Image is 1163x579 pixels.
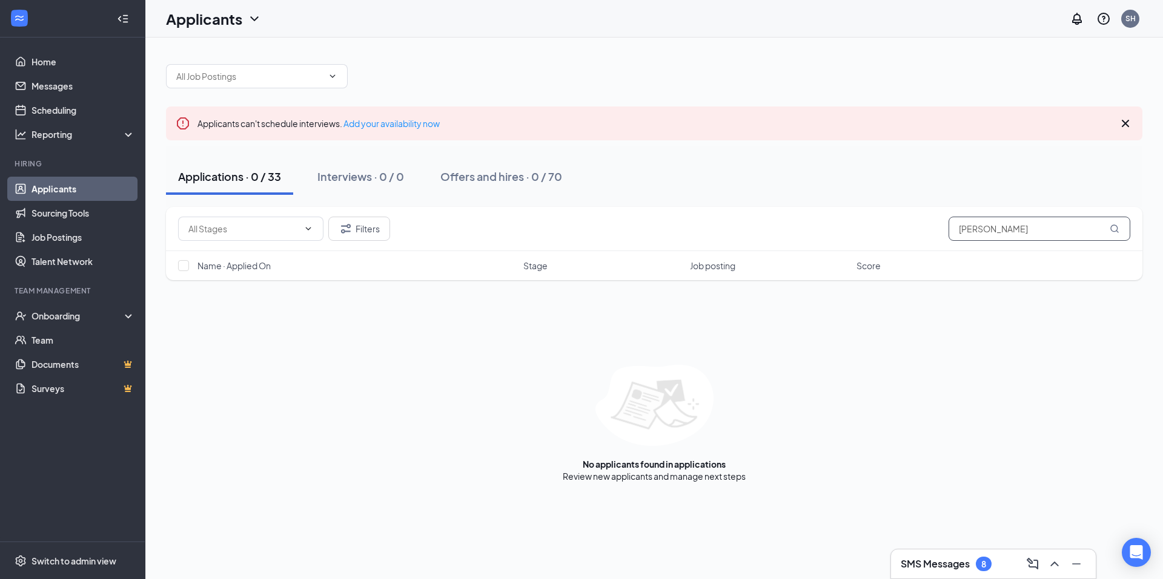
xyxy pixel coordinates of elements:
[31,50,135,74] a: Home
[690,260,735,272] span: Job posting
[31,376,135,401] a: SurveysCrown
[595,365,714,446] img: empty-state
[176,70,323,83] input: All Job Postings
[31,328,135,352] a: Team
[31,177,135,201] a: Applicants
[1110,224,1119,234] svg: MagnifyingGlass
[303,224,313,234] svg: ChevronDown
[563,470,746,482] div: Review new applicants and manage next steps
[857,260,881,272] span: Score
[176,116,190,131] svg: Error
[339,221,353,236] svg: Filter
[31,98,135,122] a: Scheduling
[1025,557,1040,571] svg: ComposeMessage
[901,557,970,571] h3: SMS Messages
[197,260,271,272] span: Name · Applied On
[31,555,116,567] div: Switch to admin view
[15,555,27,567] svg: Settings
[31,352,135,376] a: DocumentsCrown
[15,128,27,140] svg: Analysis
[949,217,1130,241] input: Search in applications
[1096,11,1111,26] svg: QuestionInfo
[31,225,135,249] a: Job Postings
[1118,116,1133,131] svg: Cross
[31,249,135,273] a: Talent Network
[15,286,133,296] div: Team Management
[1122,538,1151,567] div: Open Intercom Messenger
[440,169,562,184] div: Offers and hires · 0 / 70
[583,458,726,470] div: No applicants found in applications
[188,222,299,235] input: All Stages
[523,260,548,272] span: Stage
[247,11,262,26] svg: ChevronDown
[981,559,986,569] div: 8
[1045,554,1064,574] button: ChevronUp
[1069,557,1084,571] svg: Minimize
[178,169,281,184] div: Applications · 0 / 33
[31,201,135,225] a: Sourcing Tools
[31,128,136,140] div: Reporting
[343,118,440,129] a: Add your availability now
[1125,13,1136,24] div: SH
[317,169,404,184] div: Interviews · 0 / 0
[31,310,125,322] div: Onboarding
[1023,554,1042,574] button: ComposeMessage
[15,159,133,169] div: Hiring
[31,74,135,98] a: Messages
[117,13,129,25] svg: Collapse
[13,12,25,24] svg: WorkstreamLogo
[1070,11,1084,26] svg: Notifications
[328,71,337,81] svg: ChevronDown
[1047,557,1062,571] svg: ChevronUp
[1067,554,1086,574] button: Minimize
[197,118,440,129] span: Applicants can't schedule interviews.
[15,310,27,322] svg: UserCheck
[166,8,242,29] h1: Applicants
[328,217,390,241] button: Filter Filters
